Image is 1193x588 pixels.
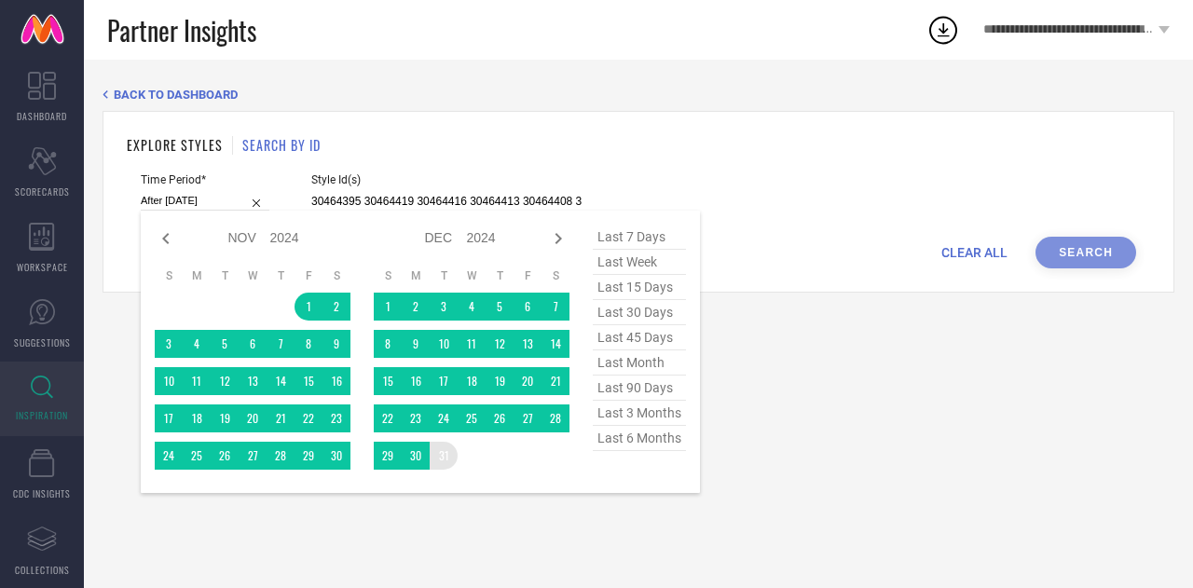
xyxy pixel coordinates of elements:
th: Friday [514,268,542,283]
div: Next month [547,227,569,250]
td: Tue Dec 17 2024 [430,367,458,395]
td: Wed Nov 06 2024 [239,330,267,358]
td: Sun Dec 08 2024 [374,330,402,358]
td: Mon Dec 23 2024 [402,404,430,432]
th: Friday [295,268,322,283]
td: Sun Nov 17 2024 [155,404,183,432]
td: Fri Nov 22 2024 [295,404,322,432]
span: last 3 months [593,401,686,426]
td: Fri Dec 06 2024 [514,293,542,321]
td: Sat Dec 21 2024 [542,367,569,395]
td: Fri Nov 15 2024 [295,367,322,395]
td: Tue Nov 26 2024 [211,442,239,470]
td: Mon Dec 16 2024 [402,367,430,395]
span: Style Id(s) [311,173,582,186]
span: WORKSPACE [17,260,68,274]
td: Wed Dec 25 2024 [458,404,486,432]
th: Thursday [267,268,295,283]
td: Mon Nov 18 2024 [183,404,211,432]
div: Back TO Dashboard [103,88,1174,102]
td: Thu Nov 21 2024 [267,404,295,432]
td: Fri Dec 27 2024 [514,404,542,432]
th: Monday [183,268,211,283]
span: CDC INSIGHTS [13,486,71,500]
td: Thu Nov 07 2024 [267,330,295,358]
td: Wed Nov 27 2024 [239,442,267,470]
td: Mon Dec 02 2024 [402,293,430,321]
span: last 6 months [593,426,686,451]
td: Wed Dec 11 2024 [458,330,486,358]
span: last month [593,350,686,376]
td: Sun Nov 10 2024 [155,367,183,395]
td: Fri Dec 20 2024 [514,367,542,395]
td: Thu Dec 19 2024 [486,367,514,395]
span: Time Period* [141,173,269,186]
th: Saturday [322,268,350,283]
span: DASHBOARD [17,109,67,123]
td: Fri Nov 01 2024 [295,293,322,321]
td: Sun Nov 24 2024 [155,442,183,470]
td: Wed Dec 18 2024 [458,367,486,395]
th: Tuesday [211,268,239,283]
td: Tue Nov 12 2024 [211,367,239,395]
th: Saturday [542,268,569,283]
h1: SEARCH BY ID [242,135,321,155]
td: Tue Dec 10 2024 [430,330,458,358]
td: Mon Nov 25 2024 [183,442,211,470]
td: Tue Dec 03 2024 [430,293,458,321]
input: Enter comma separated style ids e.g. 12345, 67890 [311,191,582,212]
span: last 45 days [593,325,686,350]
td: Thu Dec 12 2024 [486,330,514,358]
h1: EXPLORE STYLES [127,135,223,155]
input: Select time period [141,191,269,211]
td: Fri Dec 13 2024 [514,330,542,358]
td: Sun Dec 15 2024 [374,367,402,395]
div: Open download list [926,13,960,47]
td: Sun Dec 29 2024 [374,442,402,470]
td: Mon Dec 09 2024 [402,330,430,358]
td: Sun Nov 03 2024 [155,330,183,358]
span: last 7 days [593,225,686,250]
span: last 15 days [593,275,686,300]
td: Mon Dec 30 2024 [402,442,430,470]
div: Previous month [155,227,177,250]
td: Wed Dec 04 2024 [458,293,486,321]
td: Sat Nov 23 2024 [322,404,350,432]
span: SUGGESTIONS [14,335,71,349]
th: Wednesday [458,268,486,283]
td: Thu Dec 05 2024 [486,293,514,321]
td: Sun Dec 22 2024 [374,404,402,432]
td: Tue Dec 24 2024 [430,404,458,432]
td: Tue Dec 31 2024 [430,442,458,470]
td: Mon Nov 04 2024 [183,330,211,358]
td: Thu Dec 26 2024 [486,404,514,432]
span: CLEAR ALL [941,245,1008,260]
td: Wed Nov 20 2024 [239,404,267,432]
td: Sun Dec 01 2024 [374,293,402,321]
td: Mon Nov 11 2024 [183,367,211,395]
th: Thursday [486,268,514,283]
td: Sat Nov 02 2024 [322,293,350,321]
th: Monday [402,268,430,283]
th: Wednesday [239,268,267,283]
th: Tuesday [430,268,458,283]
span: INSPIRATION [16,408,68,422]
span: Partner Insights [107,11,256,49]
td: Sat Dec 14 2024 [542,330,569,358]
td: Thu Nov 28 2024 [267,442,295,470]
span: COLLECTIONS [15,563,70,577]
td: Sat Dec 28 2024 [542,404,569,432]
td: Tue Nov 19 2024 [211,404,239,432]
td: Fri Nov 29 2024 [295,442,322,470]
td: Sat Dec 07 2024 [542,293,569,321]
span: last week [593,250,686,275]
td: Wed Nov 13 2024 [239,367,267,395]
td: Tue Nov 05 2024 [211,330,239,358]
span: SCORECARDS [15,185,70,198]
th: Sunday [155,268,183,283]
span: last 90 days [593,376,686,401]
th: Sunday [374,268,402,283]
span: BACK TO DASHBOARD [114,88,238,102]
span: last 30 days [593,300,686,325]
td: Fri Nov 08 2024 [295,330,322,358]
